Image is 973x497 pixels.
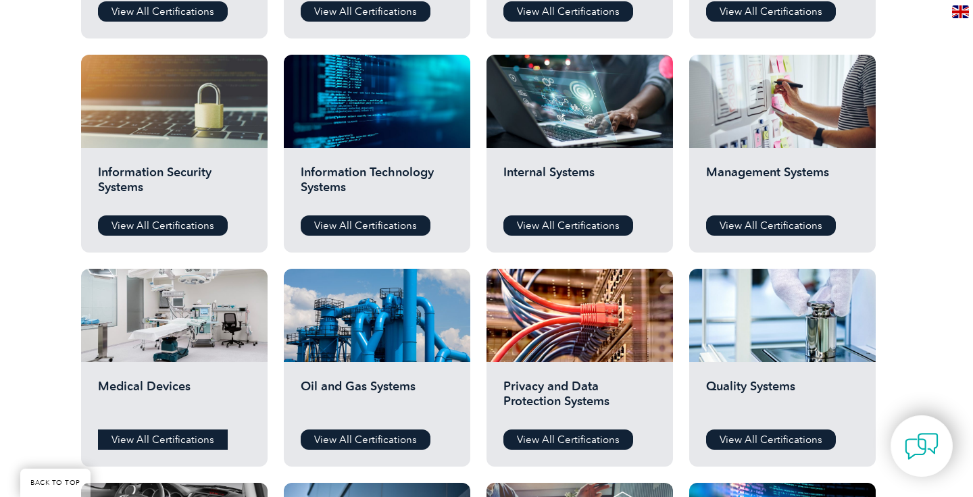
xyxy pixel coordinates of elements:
a: View All Certifications [301,429,430,450]
a: View All Certifications [98,215,228,236]
a: View All Certifications [301,215,430,236]
img: en [952,5,969,18]
a: View All Certifications [706,215,836,236]
a: View All Certifications [98,1,228,22]
h2: Medical Devices [98,379,251,419]
h2: Management Systems [706,165,859,205]
h2: Quality Systems [706,379,859,419]
img: contact-chat.png [905,429,939,463]
a: View All Certifications [706,429,836,450]
h2: Internal Systems [503,165,656,205]
a: View All Certifications [503,215,633,236]
a: View All Certifications [503,1,633,22]
a: View All Certifications [503,429,633,450]
h2: Oil and Gas Systems [301,379,453,419]
a: View All Certifications [301,1,430,22]
h2: Information Technology Systems [301,165,453,205]
a: BACK TO TOP [20,469,91,497]
h2: Privacy and Data Protection Systems [503,379,656,419]
a: View All Certifications [98,429,228,450]
a: View All Certifications [706,1,836,22]
h2: Information Security Systems [98,165,251,205]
